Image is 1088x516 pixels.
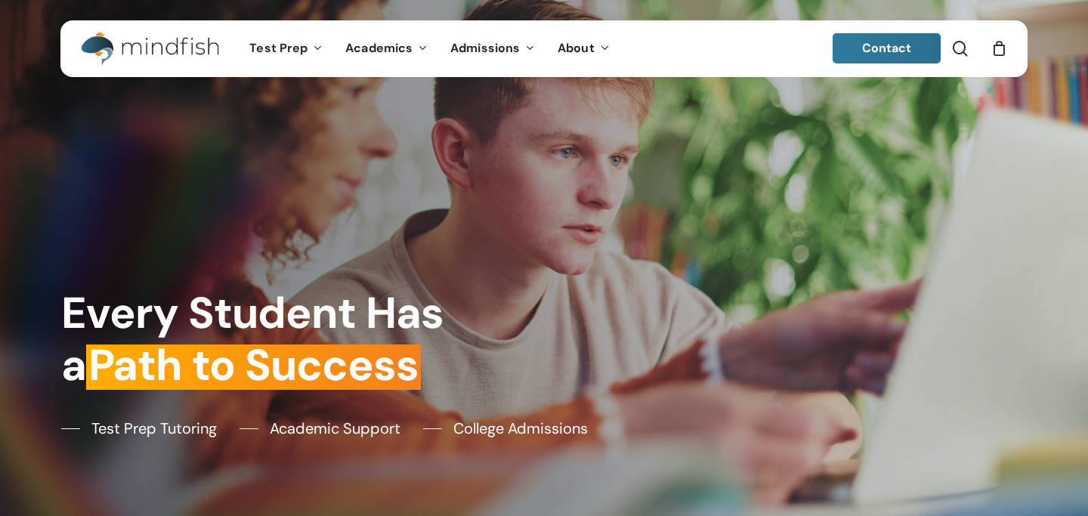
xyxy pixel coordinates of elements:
[249,40,308,56] span: Test Prep
[439,42,546,55] a: Admissions
[450,40,520,56] span: Admissions
[862,40,912,56] span: Contact
[61,287,534,391] h1: Every Student Has a
[60,20,1028,77] header: Main Menu
[270,417,400,440] span: Academic Support
[238,20,620,77] nav: Main Menu
[61,417,217,440] a: Test Prep Tutoring
[334,42,439,55] a: Academics
[240,417,400,440] a: Academic Support
[86,337,421,394] em: Path to Success
[991,40,1007,57] a: Cart
[558,40,595,56] span: About
[238,42,334,55] a: Test Prep
[91,417,217,440] span: Test Prep Tutoring
[546,42,621,55] a: About
[423,417,588,440] a: College Admissions
[345,40,413,56] span: Academics
[453,417,588,440] span: College Admissions
[833,33,941,63] a: Contact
